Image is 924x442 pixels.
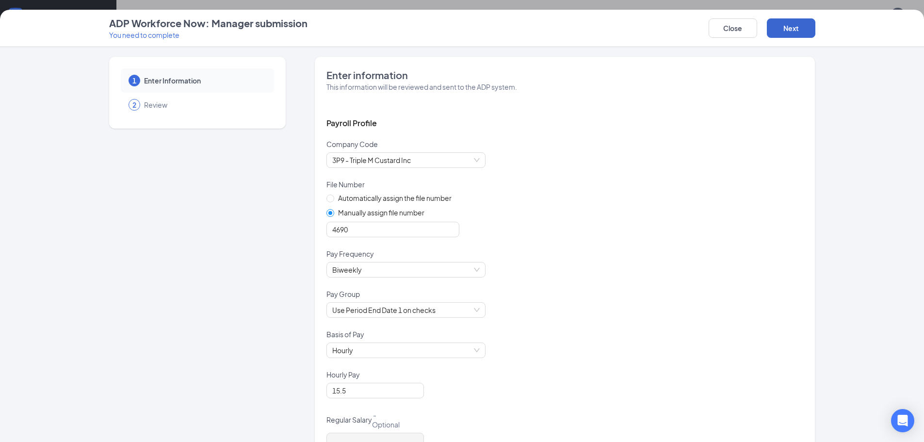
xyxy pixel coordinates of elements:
button: Close [709,18,757,38]
p: Hourly Pay [326,370,360,379]
span: Payroll Profile [326,118,377,128]
h4: Enter information [326,68,803,82]
p: Regular Salary [326,415,372,425]
span: Review [144,100,264,110]
input: Hourly Pay [326,383,424,398]
p: Basis of Pay [326,329,364,339]
span: Hourly [332,343,480,358]
p: Pay Group [326,289,360,299]
p: File Number [326,180,365,189]
p: You need to complete [109,30,308,40]
button: Next [767,18,815,38]
span: Use Period End Date 1 on checks [332,303,480,317]
span: Enter Information [144,76,264,85]
p: Pay Frequency [326,249,374,259]
h4: ADP Workforce Now: Manager submission [109,16,308,30]
h5: This information will be reviewed and sent to the ADP system. [326,82,803,92]
span: - Optional [372,410,400,429]
span: Biweekly [332,262,480,277]
span: Automatically assign the file number [334,193,455,203]
span: 2 [132,100,136,110]
input: File Number [326,222,459,237]
p: Company Code [326,139,378,149]
span: 3P9 - Triple M Custard Inc [332,153,480,167]
div: Open Intercom Messenger [891,409,914,432]
span: Manually assign file number [334,207,428,218]
span: 1 [132,76,136,85]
